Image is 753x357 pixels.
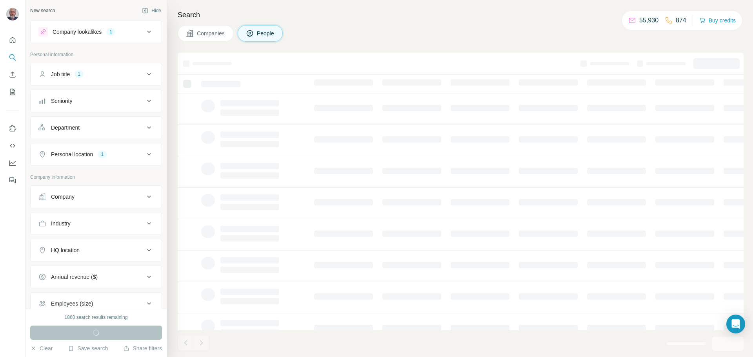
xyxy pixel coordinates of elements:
button: HQ location [31,241,162,260]
button: Industry [31,214,162,233]
div: Job title [51,70,70,78]
div: 1 [75,71,84,78]
button: Company [31,187,162,206]
p: 55,930 [639,16,658,25]
button: Seniority [31,92,162,110]
div: Personal location [51,150,93,158]
button: Use Surfe on LinkedIn [6,121,19,135]
button: Share filters [123,344,162,352]
button: Dashboard [6,156,19,170]
button: Personal location1 [31,145,162,164]
button: Search [6,50,19,64]
button: Quick start [6,33,19,47]
span: People [257,29,275,37]
span: Companies [197,29,226,37]
button: Buy credits [699,15,736,26]
button: Department [31,118,162,137]
div: Annual revenue ($) [51,273,98,281]
button: Employees (size) [31,294,162,313]
div: 1860 search results remaining [65,314,128,321]
button: Use Surfe API [6,139,19,153]
button: Job title1 [31,65,162,84]
div: Industry [51,220,71,227]
button: Company lookalikes1 [31,22,162,41]
div: Employees (size) [51,300,93,308]
div: Seniority [51,97,72,105]
div: Company [51,193,75,201]
h4: Search [178,9,744,20]
button: Save search [68,344,108,352]
div: 1 [106,28,115,35]
button: Feedback [6,173,19,187]
button: Enrich CSV [6,68,19,82]
div: Company lookalikes [53,28,102,36]
p: 874 [676,16,686,25]
button: Annual revenue ($) [31,267,162,286]
button: Clear [30,344,53,352]
div: Open Intercom Messenger [726,315,745,333]
div: 1 [98,151,107,158]
p: Personal information [30,51,162,58]
button: My lists [6,85,19,99]
div: HQ location [51,246,80,254]
div: New search [30,7,55,14]
img: Avatar [6,8,19,20]
button: Hide [136,5,167,16]
p: Company information [30,174,162,181]
div: Department [51,124,80,132]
